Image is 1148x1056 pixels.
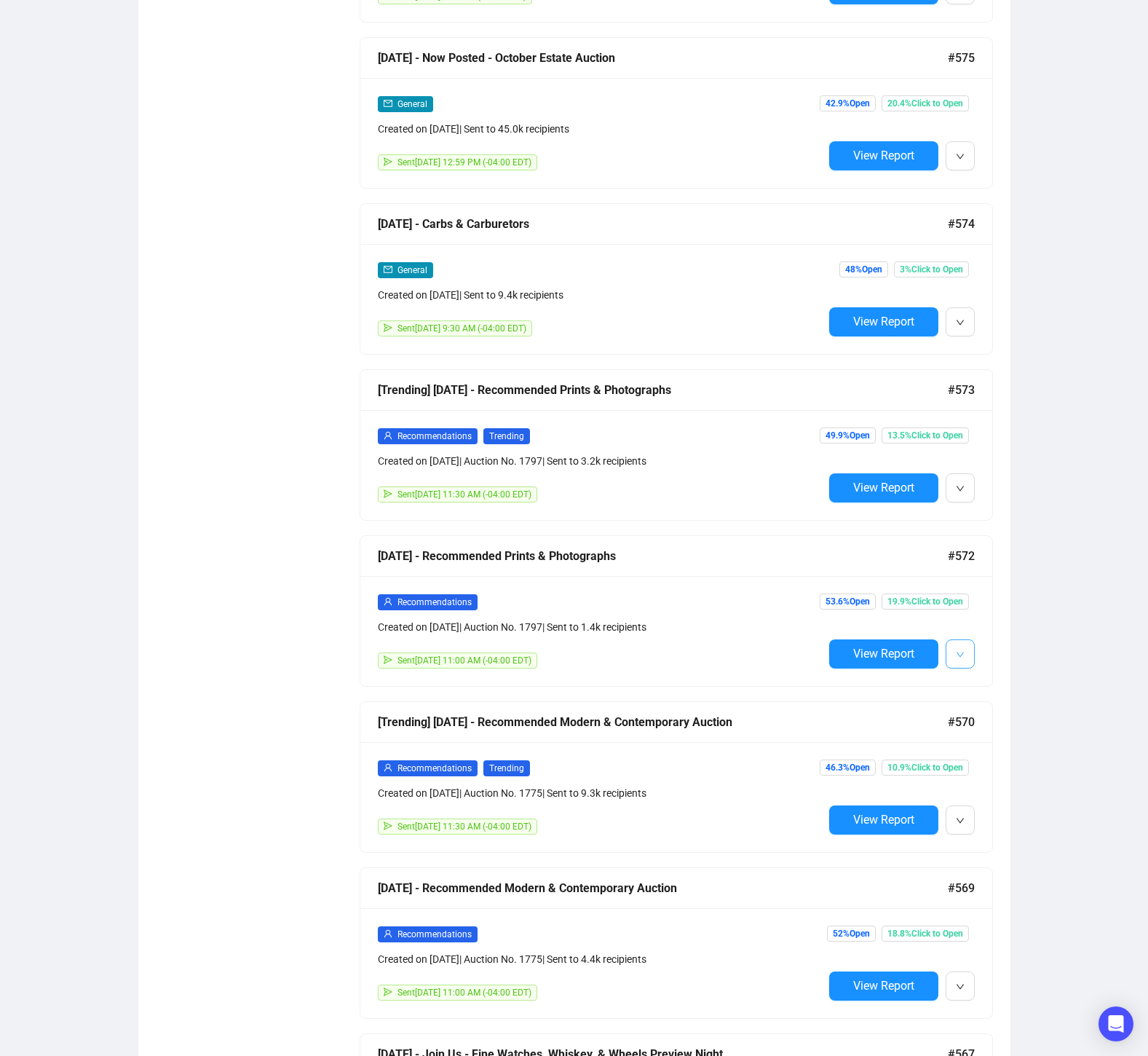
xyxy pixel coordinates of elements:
[839,261,888,277] span: 48% Open
[853,647,914,661] span: View Report
[853,813,914,827] span: View Report
[853,979,914,993] span: View Report
[948,381,975,399] span: #573
[820,427,876,444] span: 49.9% Open
[948,547,975,565] span: #572
[882,760,969,776] span: 10.9% Click to Open
[829,639,938,669] button: View Report
[397,763,472,773] span: Recommendations
[882,594,969,610] span: 19.9% Click to Open
[820,95,876,111] span: 42.9% Open
[384,489,392,498] span: send
[853,149,914,162] span: View Report
[378,287,823,303] div: Created on [DATE] | Sent to 9.4k recipients
[384,323,392,332] span: send
[956,152,965,161] span: down
[360,203,993,355] a: [DATE] - Carbs & Carburetors#574mailGeneralCreated on [DATE]| Sent to 9.4k recipientssendSent[DAT...
[853,315,914,328] span: View Report
[397,988,531,998] span: Sent [DATE] 11:00 AM (-04:00 EDT)
[384,157,392,166] span: send
[360,37,993,189] a: [DATE] - Now Posted - October Estate Auction#575mailGeneralCreated on [DATE]| Sent to 45.0k recip...
[360,701,993,853] a: [Trending] [DATE] - Recommended Modern & Contemporary Auction#570userRecommendationsTrendingCreat...
[397,821,531,832] span: Sent [DATE] 11:30 AM (-04:00 EDT)
[397,99,427,109] span: General
[483,428,530,444] span: Trending
[384,265,392,274] span: mail
[829,805,938,835] button: View Report
[894,261,969,277] span: 3% Click to Open
[384,821,392,830] span: send
[384,988,392,996] span: send
[1098,1006,1133,1041] div: Open Intercom Messenger
[378,547,948,565] div: [DATE] - Recommended Prints & Photographs
[397,489,531,500] span: Sent [DATE] 11:30 AM (-04:00 EDT)
[378,121,823,137] div: Created on [DATE] | Sent to 45.0k recipients
[384,597,392,606] span: user
[397,655,531,666] span: Sent [DATE] 11:00 AM (-04:00 EDT)
[397,265,427,275] span: General
[384,431,392,440] span: user
[397,929,472,939] span: Recommendations
[483,760,530,776] span: Trending
[360,369,993,521] a: [Trending] [DATE] - Recommended Prints & Photographs#573userRecommendationsTrendingCreated on [DA...
[397,157,531,168] span: Sent [DATE] 12:59 PM (-04:00 EDT)
[882,95,969,111] span: 20.4% Click to Open
[397,597,472,607] span: Recommendations
[360,535,993,687] a: [DATE] - Recommended Prints & Photographs#572userRecommendationsCreated on [DATE]| Auction No. 17...
[820,594,876,610] span: 53.6% Open
[378,619,823,635] div: Created on [DATE] | Auction No. 1797 | Sent to 1.4k recipients
[397,431,472,441] span: Recommendations
[948,879,975,897] span: #569
[956,318,965,327] span: down
[378,381,948,399] div: [Trending] [DATE] - Recommended Prints & Photographs
[948,49,975,67] span: #575
[378,49,948,67] div: [DATE] - Now Posted - October Estate Auction
[378,713,948,731] div: [Trending] [DATE] - Recommended Modern & Contemporary Auction
[853,481,914,494] span: View Report
[882,926,969,942] span: 18.8% Click to Open
[378,453,823,469] div: Created on [DATE] | Auction No. 1797 | Sent to 3.2k recipients
[948,215,975,233] span: #574
[948,713,975,731] span: #570
[882,427,969,444] span: 13.5% Click to Open
[956,982,965,991] span: down
[397,323,526,334] span: Sent [DATE] 9:30 AM (-04:00 EDT)
[384,99,392,108] span: mail
[820,760,876,776] span: 46.3% Open
[378,215,948,233] div: [DATE] - Carbs & Carburetors
[378,879,948,897] div: [DATE] - Recommended Modern & Contemporary Auction
[956,484,965,493] span: down
[829,473,938,503] button: View Report
[829,972,938,1001] button: View Report
[829,141,938,170] button: View Report
[384,655,392,664] span: send
[378,785,823,801] div: Created on [DATE] | Auction No. 1775 | Sent to 9.3k recipients
[956,650,965,659] span: down
[384,763,392,772] span: user
[827,926,876,942] span: 52% Open
[956,816,965,825] span: down
[829,307,938,336] button: View Report
[384,929,392,938] span: user
[378,951,823,967] div: Created on [DATE] | Auction No. 1775 | Sent to 4.4k recipients
[360,867,993,1019] a: [DATE] - Recommended Modern & Contemporary Auction#569userRecommendationsCreated on [DATE]| Aucti...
